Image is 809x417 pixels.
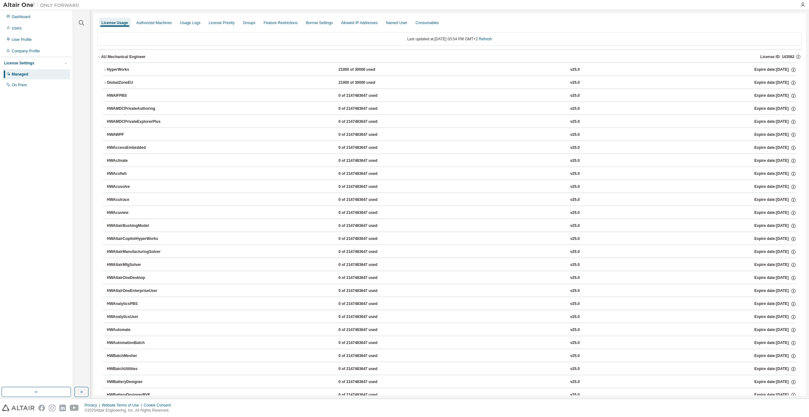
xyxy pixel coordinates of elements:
[339,340,396,346] div: 0 of 2147483647 used
[38,405,45,411] img: facebook.svg
[107,132,164,138] div: HWAWPF
[103,63,796,77] button: HyperWorks21000 of 30000 usedv25.0Expire date:[DATE]
[107,288,164,294] div: HWAltairOneEnterpriseUser
[107,249,164,255] div: HWAltairManufacturingSolver
[107,184,164,190] div: HWAcusolve
[107,80,164,86] div: GlobalZoneEU
[339,158,396,164] div: 0 of 2147483647 used
[570,366,580,372] div: v25.0
[107,336,796,350] button: HWAutomationBatch0 of 2147483647 usedv25.0Expire date:[DATE]
[754,67,796,73] div: Expire date: [DATE]
[339,145,396,151] div: 0 of 2147483647 used
[570,379,580,385] div: v25.0
[339,93,396,99] div: 0 of 2147483647 used
[754,80,796,86] div: Expire date: [DATE]
[339,249,396,255] div: 0 of 2147483647 used
[97,32,802,46] div: Last updated at: [DATE] 03:54 PM GMT+2
[107,89,796,103] button: HWAIFPBS0 of 2147483647 usedv25.0Expire date:[DATE]
[107,388,796,402] button: HWBatteryDesignerRVE0 of 2147483647 usedv25.0Expire date:[DATE]
[12,83,27,88] div: On Prem
[754,366,796,372] div: Expire date: [DATE]
[107,379,164,385] div: HWBatteryDesigner
[754,223,796,229] div: Expire date: [DATE]
[12,37,32,42] div: User Profile
[479,37,492,41] a: Refresh
[107,128,796,142] button: HWAWPF0 of 2147483647 usedv25.0Expire date:[DATE]
[107,284,796,298] button: HWAltairOneEnterpriseUser0 of 2147483647 usedv25.0Expire date:[DATE]
[4,61,34,66] div: License Settings
[180,20,200,25] div: Usage Logs
[107,67,164,73] div: HyperWorks
[144,403,174,408] div: Cookie Consent
[339,353,396,359] div: 0 of 2147483647 used
[570,197,580,203] div: v25.0
[754,301,796,307] div: Expire date: [DATE]
[570,93,580,99] div: v25.0
[107,353,164,359] div: HWBatchMesher
[3,2,82,8] img: Altair One
[386,20,407,25] div: Named User
[243,20,255,25] div: Groups
[70,405,79,411] img: youtube.svg
[264,20,298,25] div: Feature Restrictions
[754,236,796,242] div: Expire date: [DATE]
[107,349,796,363] button: HWBatchMesher0 of 2147483647 usedv25.0Expire date:[DATE]
[570,275,580,281] div: v25.0
[570,223,580,229] div: v25.0
[754,288,796,294] div: Expire date: [DATE]
[339,301,396,307] div: 0 of 2147483647 used
[570,301,580,307] div: v25.0
[570,145,580,151] div: v25.0
[107,258,796,272] button: HWAltairMfgSolver0 of 2147483647 usedv25.0Expire date:[DATE]
[339,262,396,268] div: 0 of 2147483647 used
[754,379,796,385] div: Expire date: [DATE]
[754,327,796,333] div: Expire date: [DATE]
[209,20,235,25] div: License Priority
[107,366,164,372] div: HWBatchUtilities
[107,245,796,259] button: HWAltairManufacturingSolver0 of 2147483647 usedv25.0Expire date:[DATE]
[107,119,164,125] div: HWAMDCPrivateExplorerPlus
[107,310,796,324] button: HWAnalyticsUser0 of 2147483647 usedv25.0Expire date:[DATE]
[107,102,796,116] button: HWAMDCPrivateAuthoring0 of 2147483647 usedv25.0Expire date:[DATE]
[107,271,796,285] button: HWAltairOneDesktop0 of 2147483647 usedv25.0Expire date:[DATE]
[107,158,164,164] div: HWActivate
[570,353,580,359] div: v25.0
[107,180,796,194] button: HWAcusolve0 of 2147483647 usedv25.0Expire date:[DATE]
[136,20,172,25] div: Authorized Machines
[570,132,580,138] div: v25.0
[339,327,396,333] div: 0 of 2147483647 used
[339,366,396,372] div: 0 of 2147483647 used
[339,67,396,73] div: 21000 of 30000 used
[754,314,796,320] div: Expire date: [DATE]
[754,275,796,281] div: Expire date: [DATE]
[570,314,580,320] div: v25.0
[107,362,796,376] button: HWBatchUtilities0 of 2147483647 usedv25.0Expire date:[DATE]
[754,262,796,268] div: Expire date: [DATE]
[107,275,164,281] div: HWAltairOneDesktop
[107,297,796,311] button: HWAnalyticsPBS0 of 2147483647 usedv25.0Expire date:[DATE]
[754,106,796,112] div: Expire date: [DATE]
[339,132,396,138] div: 0 of 2147483647 used
[339,197,396,203] div: 0 of 2147483647 used
[12,49,40,54] div: Company Profile
[107,167,796,181] button: HWAcufwh0 of 2147483647 usedv25.0Expire date:[DATE]
[107,106,164,112] div: HWAMDCPrivateAuthoring
[570,80,580,86] div: v25.0
[306,20,333,25] div: Borrow Settings
[107,93,164,99] div: HWAIFPBS
[570,236,580,242] div: v25.0
[339,184,396,190] div: 0 of 2147483647 used
[107,236,164,242] div: HWAltairCopilotHyperWorks
[101,20,128,25] div: License Usage
[339,288,396,294] div: 0 of 2147483647 used
[339,223,396,229] div: 0 of 2147483647 used
[570,171,580,177] div: v25.0
[570,106,580,112] div: v25.0
[339,379,396,385] div: 0 of 2147483647 used
[570,119,580,125] div: v25.0
[339,236,396,242] div: 0 of 2147483647 used
[570,392,580,398] div: v25.0
[754,340,796,346] div: Expire date: [DATE]
[570,210,580,216] div: v25.0
[85,403,102,408] div: Privacy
